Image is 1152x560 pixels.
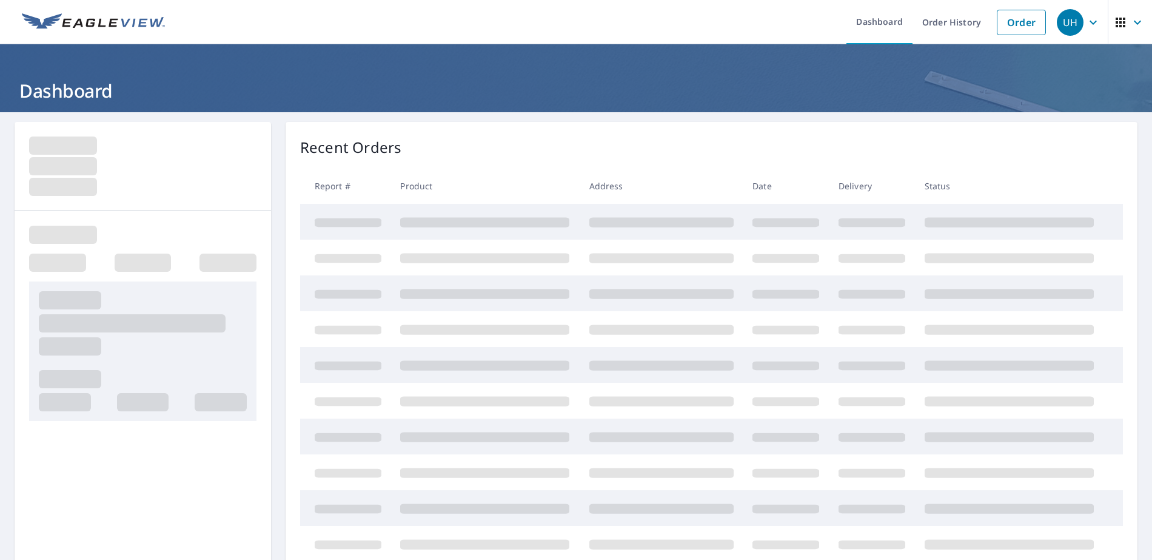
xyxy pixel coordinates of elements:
th: Address [580,168,743,204]
img: EV Logo [22,13,165,32]
th: Report # [300,168,391,204]
h1: Dashboard [15,78,1137,103]
a: Order [997,10,1046,35]
th: Delivery [829,168,915,204]
th: Status [915,168,1103,204]
p: Recent Orders [300,137,402,158]
div: UH [1057,9,1083,36]
th: Date [743,168,829,204]
th: Product [390,168,579,204]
